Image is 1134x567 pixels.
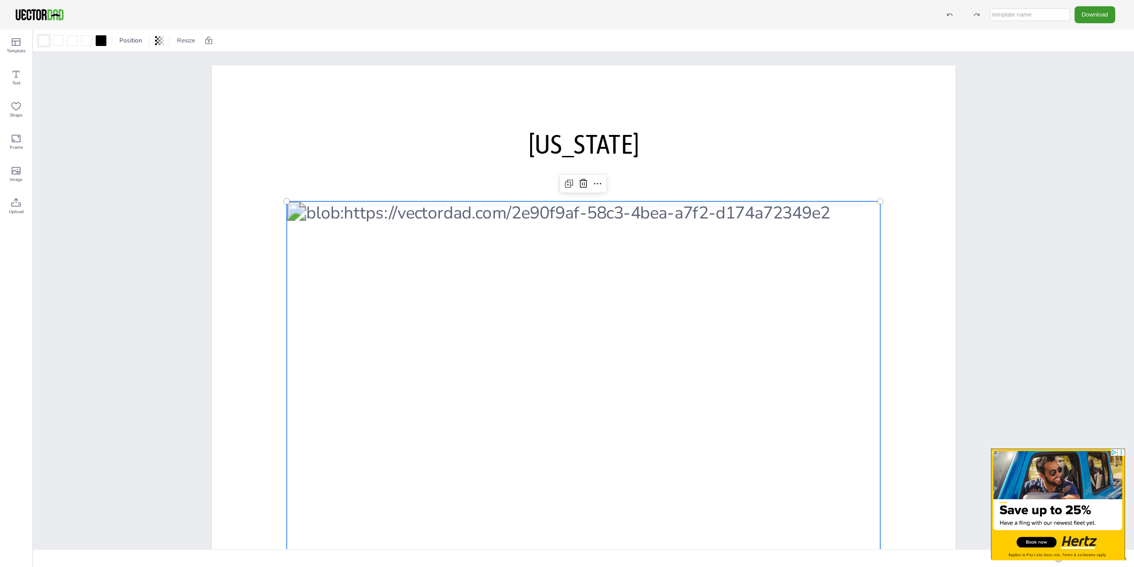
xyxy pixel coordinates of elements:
div: X [992,449,999,457]
span: Upload [9,208,24,215]
button: Download [1075,6,1115,23]
span: Image [10,176,22,183]
img: VectorDad-1.png [14,8,65,21]
iframe: Advertisment [991,449,1125,560]
span: Frame [10,144,23,151]
input: template name [990,8,1070,21]
span: Template [7,47,25,55]
span: [US_STATE] [528,128,639,160]
span: Position [118,36,144,45]
button: Resize [173,34,199,48]
span: Shape [10,112,22,119]
span: Text [12,80,21,87]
